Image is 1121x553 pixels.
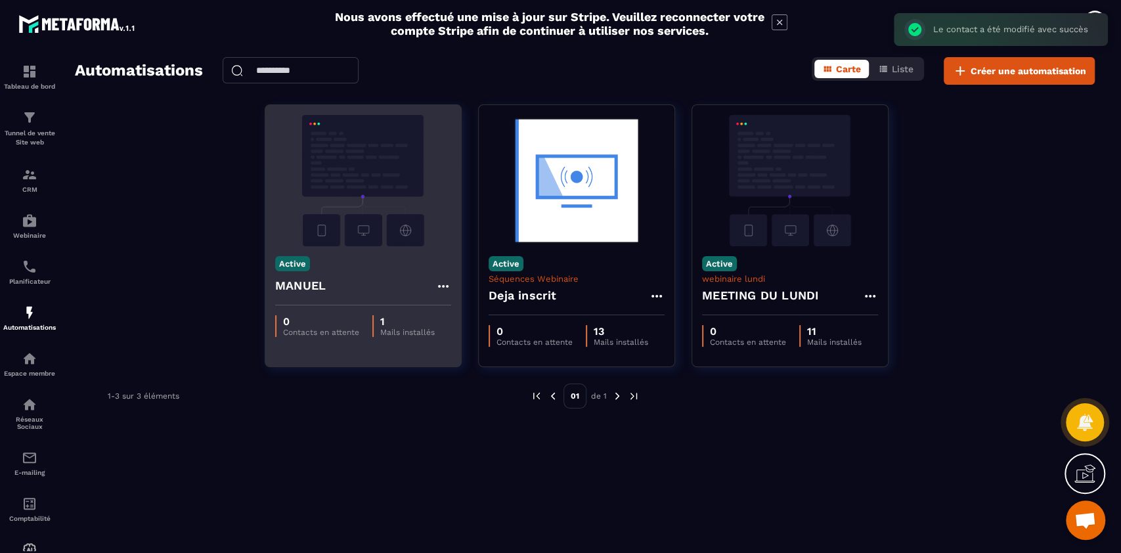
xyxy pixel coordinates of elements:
[22,259,37,275] img: scheduler
[22,351,37,366] img: automations
[334,10,765,37] h2: Nous avons effectué une mise à jour sur Stripe. Veuillez reconnecter votre compte Stripe afin de ...
[489,274,665,284] p: Séquences Webinaire
[807,338,862,347] p: Mails installés
[1066,500,1105,540] div: Ouvrir le chat
[3,100,56,157] a: formationformationTunnel de vente Site web
[3,129,56,147] p: Tunnel de vente Site web
[702,274,878,284] p: webinaire lundi
[944,57,1095,85] button: Créer une automatisation
[108,391,179,401] p: 1-3 sur 3 éléments
[594,325,648,338] p: 13
[3,324,56,331] p: Automatisations
[380,328,435,337] p: Mails installés
[3,157,56,203] a: formationformationCRM
[892,64,913,74] span: Liste
[380,315,435,328] p: 1
[18,12,137,35] img: logo
[22,496,37,512] img: accountant
[611,390,623,402] img: next
[870,60,921,78] button: Liste
[3,341,56,387] a: automationsautomationsEspace membre
[75,57,203,85] h2: Automatisations
[628,390,640,402] img: next
[3,440,56,486] a: emailemailE-mailing
[547,390,559,402] img: prev
[3,515,56,522] p: Comptabilité
[807,325,862,338] p: 11
[971,64,1086,77] span: Créer une automatisation
[22,213,37,229] img: automations
[496,325,573,338] p: 0
[710,338,786,347] p: Contacts en attente
[22,110,37,125] img: formation
[283,328,359,337] p: Contacts en attente
[3,295,56,341] a: automationsautomationsAutomatisations
[3,54,56,100] a: formationformationTableau de bord
[702,115,878,246] img: automation-background
[3,232,56,239] p: Webinaire
[702,256,737,271] p: Active
[22,450,37,466] img: email
[702,286,819,305] h4: MEETING DU LUNDI
[836,64,861,74] span: Carte
[3,249,56,295] a: schedulerschedulerPlanificateur
[489,115,665,246] img: automation-background
[489,256,523,271] p: Active
[531,390,542,402] img: prev
[3,469,56,476] p: E-mailing
[3,186,56,193] p: CRM
[563,384,586,409] p: 01
[275,276,326,295] h4: MANUEL
[22,305,37,321] img: automations
[489,286,556,305] h4: Deja inscrit
[594,338,648,347] p: Mails installés
[710,325,786,338] p: 0
[3,203,56,249] a: automationsautomationsWebinaire
[3,278,56,285] p: Planificateur
[275,115,451,246] img: automation-background
[3,370,56,377] p: Espace membre
[275,256,310,271] p: Active
[22,167,37,183] img: formation
[22,64,37,79] img: formation
[814,60,869,78] button: Carte
[3,83,56,90] p: Tableau de bord
[591,391,607,401] p: de 1
[3,387,56,440] a: social-networksocial-networkRéseaux Sociaux
[496,338,573,347] p: Contacts en attente
[3,416,56,430] p: Réseaux Sociaux
[22,397,37,412] img: social-network
[3,486,56,532] a: accountantaccountantComptabilité
[283,315,359,328] p: 0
